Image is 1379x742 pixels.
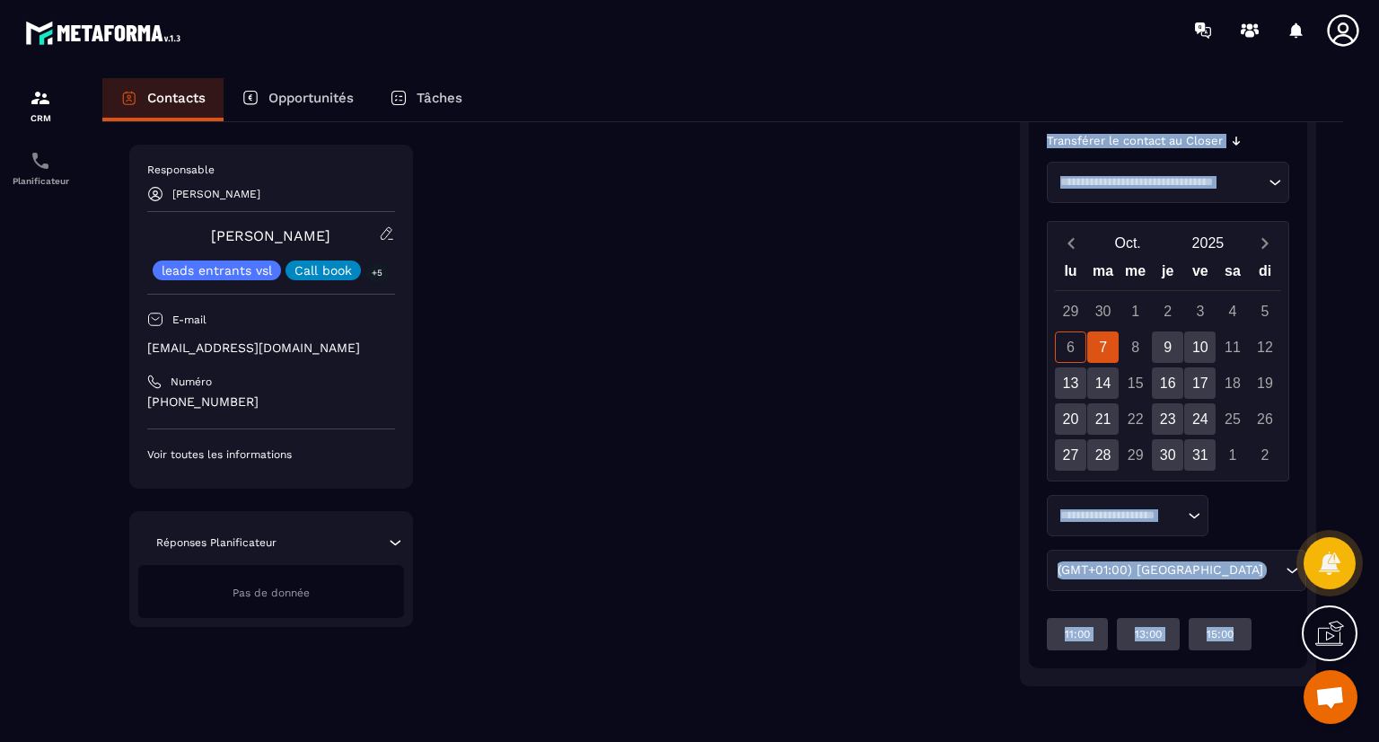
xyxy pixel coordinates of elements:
[1217,367,1248,399] div: 18
[1152,439,1183,471] div: 30
[1304,670,1357,724] div: Ouvrir le chat
[4,137,76,199] a: schedulerschedulerPlanificateur
[365,263,389,282] p: +5
[1184,439,1216,471] div: 31
[1047,550,1306,591] div: Search for option
[1217,331,1248,363] div: 11
[147,393,395,411] p: [PHONE_NUMBER]
[1184,296,1216,327] div: 3
[1055,231,1088,255] button: Previous month
[1268,561,1281,580] input: Search for option
[4,176,76,186] p: Planificateur
[1087,403,1119,435] div: 21
[1054,259,1086,290] div: lu
[172,313,206,327] p: E-mail
[162,264,272,277] p: leads entrants vsl
[30,150,51,172] img: scheduler
[156,535,277,550] p: Réponses Planificateur
[1249,439,1280,471] div: 2
[1120,296,1151,327] div: 1
[224,78,372,121] a: Opportunités
[1055,296,1086,327] div: 29
[1047,162,1290,203] div: Search for option
[1087,367,1119,399] div: 14
[172,188,260,200] p: [PERSON_NAME]
[1120,367,1151,399] div: 15
[1217,296,1248,327] div: 4
[1184,367,1216,399] div: 17
[1120,259,1152,290] div: me
[1087,296,1119,327] div: 30
[30,87,51,109] img: formation
[1055,403,1086,435] div: 20
[1054,561,1268,580] span: (GMT+01:00) [GEOGRAPHIC_DATA]
[1168,227,1248,259] button: Open years overlay
[1249,259,1281,290] div: di
[1152,296,1183,327] div: 2
[1065,627,1090,641] p: 11:00
[1249,403,1280,435] div: 26
[147,447,395,462] p: Voir toutes les informations
[1248,231,1281,255] button: Next month
[1047,495,1208,536] div: Search for option
[1120,331,1151,363] div: 8
[1120,439,1151,471] div: 29
[1047,134,1223,148] p: Transférer le contact au Closer
[1055,331,1086,363] div: 6
[147,340,395,357] p: [EMAIL_ADDRESS][DOMAIN_NAME]
[102,78,224,121] a: Contacts
[1055,439,1086,471] div: 27
[1055,259,1282,471] div: Calendar wrapper
[1249,296,1280,327] div: 5
[1055,296,1282,471] div: Calendar days
[268,90,354,106] p: Opportunités
[1152,259,1184,290] div: je
[1087,331,1119,363] div: 7
[1120,403,1151,435] div: 22
[1217,259,1249,290] div: sa
[417,90,462,106] p: Tâches
[1087,259,1120,290] div: ma
[1207,627,1234,641] p: 15:00
[1249,331,1280,363] div: 12
[1135,627,1162,641] p: 13:00
[1152,367,1183,399] div: 16
[25,16,187,49] img: logo
[211,227,330,244] a: [PERSON_NAME]
[233,587,310,599] span: Pas de donnée
[147,90,206,106] p: Contacts
[4,113,76,123] p: CRM
[147,163,395,177] p: Responsable
[1217,439,1248,471] div: 1
[1184,259,1217,290] div: ve
[1184,331,1216,363] div: 10
[1249,367,1280,399] div: 19
[1088,227,1168,259] button: Open months overlay
[1184,403,1216,435] div: 24
[1152,331,1183,363] div: 9
[372,78,480,121] a: Tâches
[171,375,212,389] p: Numéro
[1054,507,1183,525] input: Search for option
[294,264,352,277] p: Call book
[1217,403,1248,435] div: 25
[1087,439,1119,471] div: 28
[1054,173,1265,191] input: Search for option
[4,74,76,137] a: formationformationCRM
[1152,403,1183,435] div: 23
[1055,367,1086,399] div: 13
